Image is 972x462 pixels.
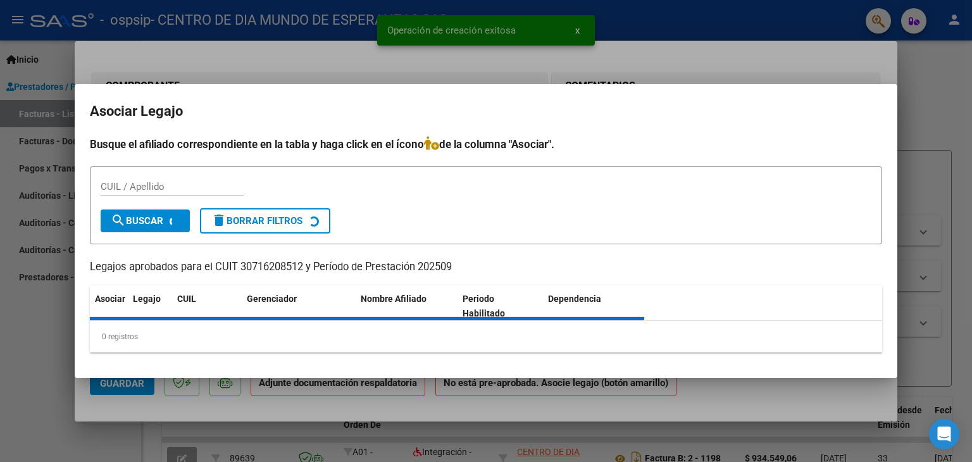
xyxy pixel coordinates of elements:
[111,213,126,228] mat-icon: search
[90,259,882,275] p: Legajos aprobados para el CUIT 30716208512 y Período de Prestación 202509
[929,419,959,449] div: Open Intercom Messenger
[361,294,427,304] span: Nombre Afiliado
[95,294,125,304] span: Asociar
[211,215,302,227] span: Borrar Filtros
[90,321,882,353] div: 0 registros
[356,285,458,327] datatable-header-cell: Nombre Afiliado
[90,136,882,153] h4: Busque el afiliado correspondiente en la tabla y haga click en el ícono de la columna "Asociar".
[548,294,601,304] span: Dependencia
[463,294,505,318] span: Periodo Habilitado
[101,209,190,232] button: Buscar
[458,285,543,327] datatable-header-cell: Periodo Habilitado
[90,99,882,123] h2: Asociar Legajo
[177,294,196,304] span: CUIL
[133,294,161,304] span: Legajo
[200,208,330,234] button: Borrar Filtros
[172,285,242,327] datatable-header-cell: CUIL
[128,285,172,327] datatable-header-cell: Legajo
[247,294,297,304] span: Gerenciador
[242,285,356,327] datatable-header-cell: Gerenciador
[111,215,163,227] span: Buscar
[211,213,227,228] mat-icon: delete
[90,285,128,327] datatable-header-cell: Asociar
[543,285,645,327] datatable-header-cell: Dependencia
